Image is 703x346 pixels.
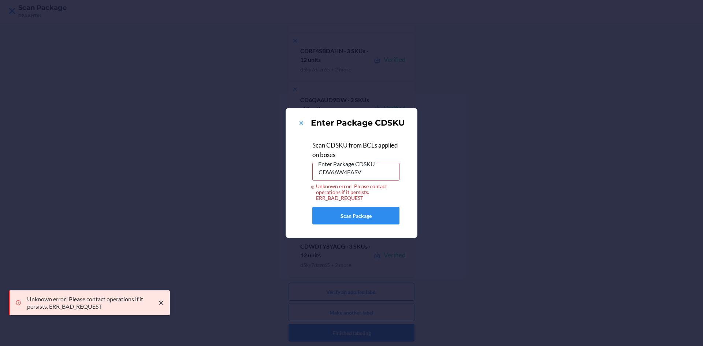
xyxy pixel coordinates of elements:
h2: Enter Package CDSKU [311,117,405,129]
button: Scan Package [312,207,399,224]
span: Enter Package CDSKU [317,160,376,168]
svg: close toast [157,299,165,306]
div: Unknown error! Please contact operations if it persists. ERR_BAD_REQUEST [312,183,399,201]
input: Enter Package CDSKU Unknown error! Please contact operations if it persists. ERR_BAD_REQUEST [312,163,399,181]
p: Unknown error! Please contact operations if it persists. ERR_BAD_REQUEST [27,295,150,310]
div: Scan CDSKU from BCLs applied on boxes [312,141,399,159]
